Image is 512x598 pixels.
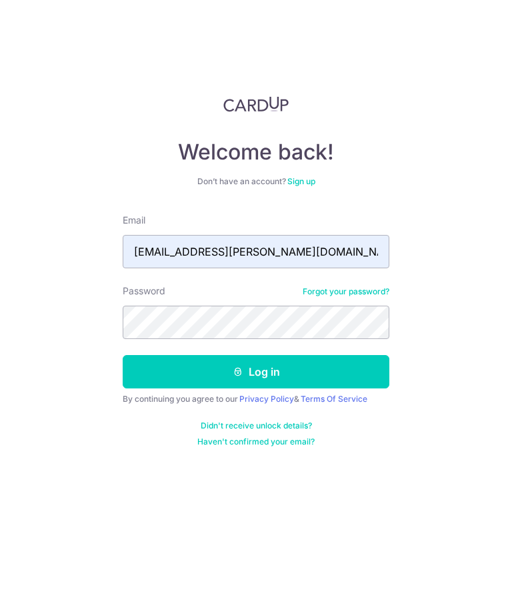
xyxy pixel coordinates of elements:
a: Forgot your password? [303,286,389,297]
a: Sign up [287,176,315,186]
img: CardUp Logo [223,96,289,112]
h4: Welcome back! [123,139,389,166]
a: Privacy Policy [239,394,294,404]
a: Terms Of Service [301,394,367,404]
label: Password [123,284,165,298]
div: Don’t have an account? [123,176,389,187]
div: By continuing you agree to our & [123,394,389,404]
a: Didn't receive unlock details? [201,420,312,431]
input: Enter your Email [123,235,389,268]
a: Haven't confirmed your email? [197,436,315,447]
button: Log in [123,355,389,388]
label: Email [123,214,145,227]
